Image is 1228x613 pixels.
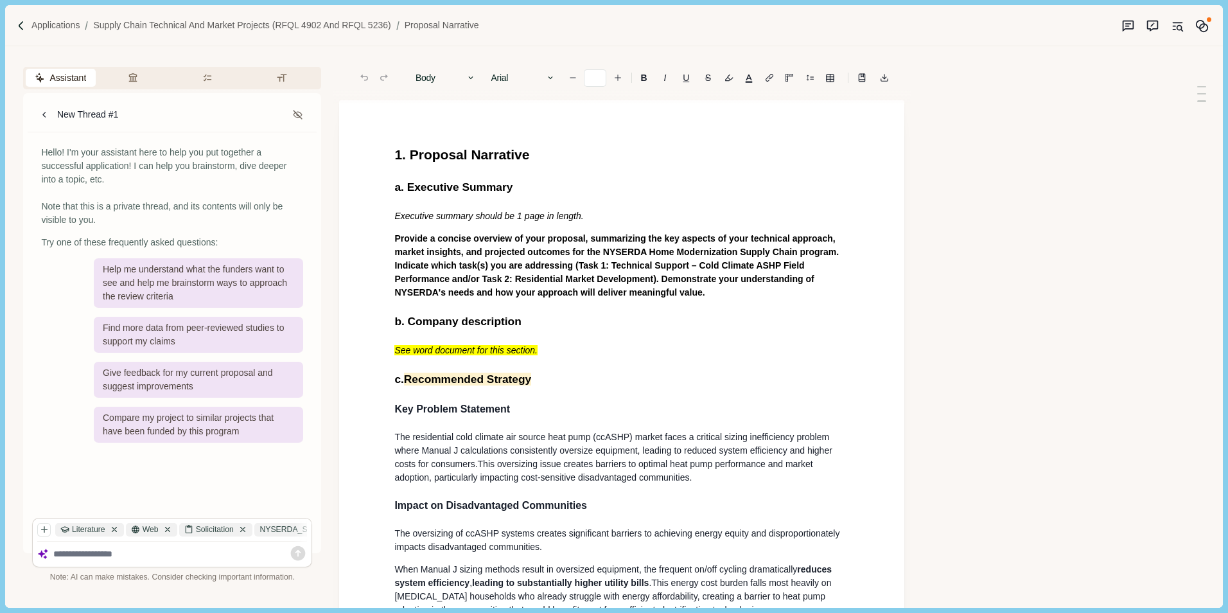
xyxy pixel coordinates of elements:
div: Try one of these frequently asked questions: [41,236,303,249]
b: B [641,73,647,82]
button: Line height [821,69,839,87]
div: NYSERDA_Supply ....docx [254,523,372,537]
span: Impact on Disadvantaged Communities [394,500,587,511]
a: Supply Chain Technical and Market Projects (RFQL 4902 and RFQL 5236) [93,19,390,32]
button: U [676,69,696,87]
span: Recommended Strategy [404,373,531,386]
span: a. Executive Summary [394,181,513,193]
span: This oversizing issue creates barriers to optimal heat pump performance and market adoption, part... [394,459,815,483]
button: Line height [760,69,778,87]
button: S [698,69,717,87]
div: Solicitation [179,523,252,537]
a: Applications [31,19,80,32]
span: c. [394,373,531,386]
button: I [656,69,674,87]
span: reduces system efficiency [394,564,834,588]
span: Key Problem Statement [394,404,510,414]
div: Literature [55,523,123,537]
button: Arial [484,69,561,87]
div: New Thread #1 [57,108,118,121]
div: Web [126,523,177,537]
s: S [705,73,711,82]
span: b. Company description [394,315,521,328]
div: Help me understand what the funders want to see and help me brainstorm ways to approach the revie... [94,258,303,308]
button: Line height [801,69,819,87]
span: See word document for this section. [394,345,538,355]
span: The residential cold climate air source heat pump (ccASHP) market faces a critical sizing ineffic... [394,432,834,469]
button: Line height [853,69,871,87]
span: When Manual J sizing methods result in oversized equipment, the frequent on/off cycling dramatically [394,564,797,574]
div: Find more data from peer-reviewed studies to support my claims [94,317,303,353]
div: Hello! I'm your assistant here to help you put together a successful application! I can help you ... [41,146,303,227]
div: Give feedback for my current proposal and suggest improvements [94,362,303,398]
img: Forward slash icon [15,20,27,31]
button: Redo [375,69,393,87]
button: Undo [355,69,373,87]
button: Decrease font size [564,69,582,87]
span: , [469,578,472,588]
span: Executive summary should be 1 page in length. [394,211,583,221]
div: Note: AI can make mistakes. Consider checking important information. [32,572,312,583]
img: Forward slash icon [80,20,93,31]
button: B [634,69,654,87]
button: Body [409,69,482,87]
i: I [664,73,667,82]
img: Forward slash icon [391,20,405,31]
span: Assistant [49,71,86,85]
span: leading to substantially higher utility bills [472,578,649,588]
span: The oversizing of ccASHP systems creates significant barriers to achieving energy equity and disp... [394,528,842,552]
u: U [683,73,689,82]
span: Provide a concise overview of your proposal, summarizing the key aspects of your technical approa... [394,233,841,298]
button: Export to docx [875,69,893,87]
button: Adjust margins [780,69,798,87]
button: Increase font size [609,69,627,87]
a: Proposal Narrative [405,19,479,32]
span: 1. Proposal Narrative [394,147,529,162]
span: . [649,578,651,588]
div: Compare my project to similar projects that have been funded by this program [94,407,303,443]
